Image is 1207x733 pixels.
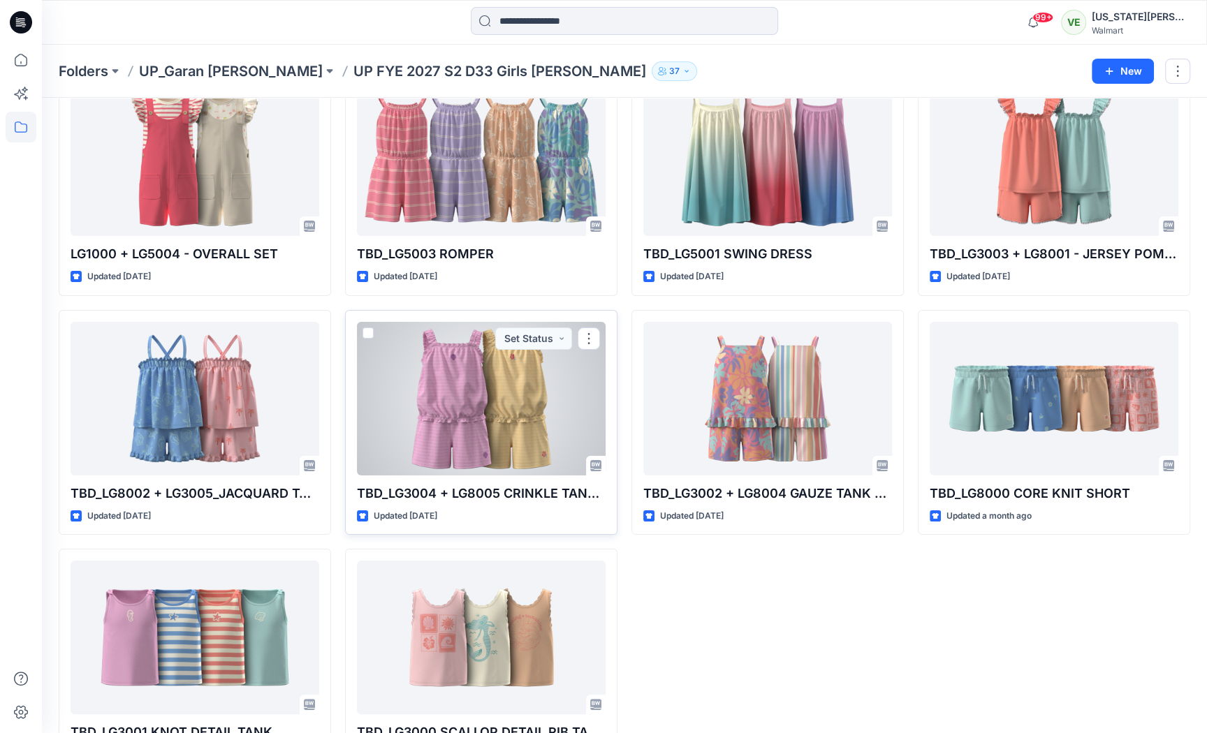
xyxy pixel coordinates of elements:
[87,269,151,284] p: Updated [DATE]
[930,244,1178,264] p: TBD_LG3003 + LG8001 - JERSEY POM POM KNIT SET
[357,322,606,475] a: TBD_LG3004 + LG8005 CRINKLE TANK AND SHORT KNIT SET
[660,269,724,284] p: Updated [DATE]
[71,484,319,503] p: TBD_LG8002 + LG3005_JACQUARD TANK AND SHORT SET
[669,64,680,79] p: 37
[946,269,1010,284] p: Updated [DATE]
[1092,25,1190,36] div: Walmart
[71,322,319,475] a: TBD_LG8002 + LG3005_JACQUARD TANK AND SHORT SET
[59,61,108,81] a: Folders
[643,322,892,475] a: TBD_LG3002 + LG8004 GAUZE TANK AND SHORT SET
[930,484,1178,503] p: TBD_LG8000 CORE KNIT SHORT
[71,82,319,236] a: LG1000 + LG5004 - OVERALL SET
[374,509,437,524] p: Updated [DATE]
[1061,10,1086,35] div: VE
[139,61,323,81] a: UP_Garan [PERSON_NAME]
[643,484,892,503] p: TBD_LG3002 + LG8004 GAUZE TANK AND SHORT SET
[946,509,1032,524] p: Updated a month ago
[87,509,151,524] p: Updated [DATE]
[930,82,1178,236] a: TBD_LG3003 + LG8001 - JERSEY POM POM KNIT SET
[374,269,437,284] p: Updated [DATE]
[71,561,319,714] a: TBD_LG3001 KNOT DETAIL TANK
[71,244,319,264] p: LG1000 + LG5004 - OVERALL SET
[357,244,606,264] p: TBD_LG5003 ROMPER
[357,561,606,714] a: TBD_LG3000 SCALLOP DETAIL RIB TANK
[930,322,1178,475] a: TBD_LG8000 CORE KNIT SHORT
[1092,8,1190,25] div: [US_STATE][PERSON_NAME]
[643,244,892,264] p: TBD_LG5001 SWING DRESS
[1032,12,1053,23] span: 99+
[643,82,892,236] a: TBD_LG5001 SWING DRESS
[1092,59,1154,84] button: New
[660,509,724,524] p: Updated [DATE]
[652,61,697,81] button: 37
[353,61,646,81] p: UP FYE 2027 S2 D33 Girls [PERSON_NAME]
[357,82,606,236] a: TBD_LG5003 ROMPER
[357,484,606,503] p: TBD_LG3004 + LG8005 CRINKLE TANK AND SHORT KNIT SET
